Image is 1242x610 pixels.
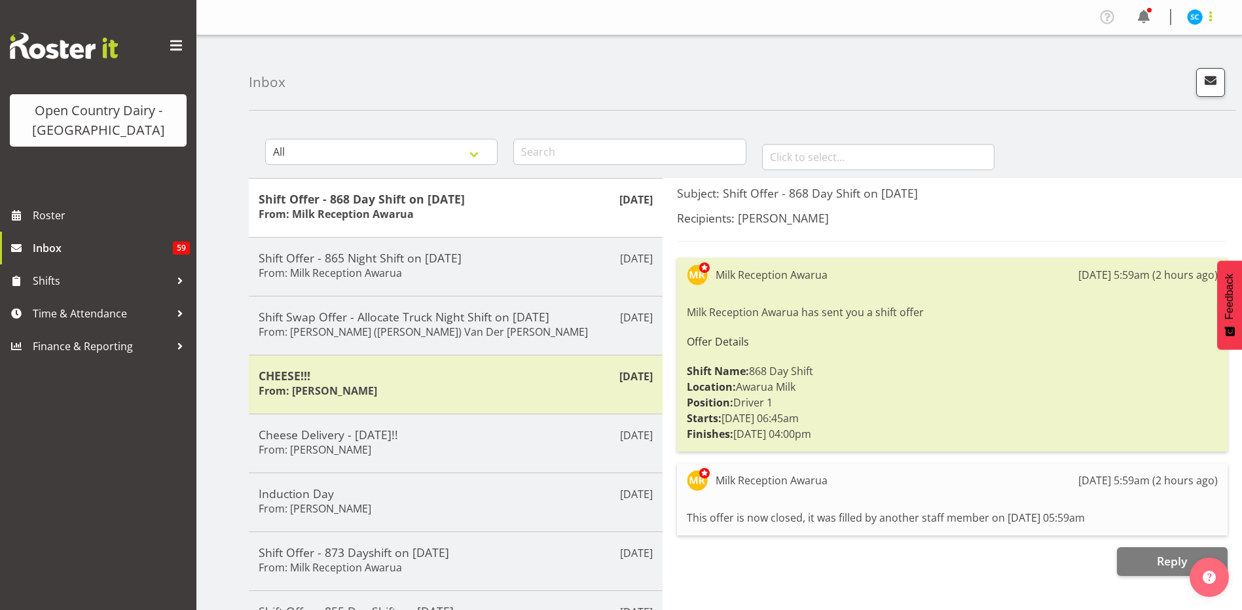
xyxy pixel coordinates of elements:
[33,336,170,356] span: Finance & Reporting
[619,368,653,384] p: [DATE]
[687,380,736,394] strong: Location:
[1187,9,1203,25] img: stuart-craig9761.jpg
[259,384,377,397] h6: From: [PERSON_NAME]
[687,364,749,378] strong: Shift Name:
[259,561,402,574] h6: From: Milk Reception Awarua
[677,186,1228,200] h5: Subject: Shift Offer - 868 Day Shift on [DATE]
[687,336,1218,348] h6: Offer Details
[259,251,653,265] h5: Shift Offer - 865 Night Shift on [DATE]
[762,144,995,170] input: Click to select...
[173,242,190,255] span: 59
[687,411,721,425] strong: Starts:
[10,33,118,59] img: Rosterit website logo
[33,271,170,291] span: Shifts
[687,507,1218,529] div: This offer is now closed, it was filled by another staff member on [DATE] 05:59am
[1203,571,1216,584] img: help-xxl-2.png
[687,395,733,410] strong: Position:
[620,545,653,561] p: [DATE]
[620,310,653,325] p: [DATE]
[687,427,733,441] strong: Finishes:
[513,139,746,165] input: Search
[1217,260,1242,350] button: Feedback - Show survey
[1078,267,1218,283] div: [DATE] 5:59am (2 hours ago)
[259,443,371,456] h6: From: [PERSON_NAME]
[716,473,828,488] div: Milk Reception Awarua
[259,368,653,383] h5: CHEESE!!!
[716,267,828,283] div: Milk Reception Awarua
[259,310,653,324] h5: Shift Swap Offer - Allocate Truck Night Shift on [DATE]
[33,238,173,258] span: Inbox
[620,427,653,443] p: [DATE]
[259,207,414,221] h6: From: Milk Reception Awarua
[259,486,653,501] h5: Induction Day
[259,502,371,515] h6: From: [PERSON_NAME]
[33,206,190,225] span: Roster
[687,264,708,285] img: milk-reception-awarua7542.jpg
[619,192,653,207] p: [DATE]
[259,266,402,279] h6: From: Milk Reception Awarua
[677,211,1228,225] h5: Recipients: [PERSON_NAME]
[259,427,653,442] h5: Cheese Delivery - [DATE]!!
[23,101,174,140] div: Open Country Dairy - [GEOGRAPHIC_DATA]
[1117,547,1228,576] button: Reply
[259,545,653,560] h5: Shift Offer - 873 Dayshift on [DATE]
[33,304,170,323] span: Time & Attendance
[249,75,285,90] h4: Inbox
[1157,553,1187,569] span: Reply
[1078,473,1218,488] div: [DATE] 5:59am (2 hours ago)
[620,251,653,266] p: [DATE]
[687,470,708,491] img: milk-reception-awarua7542.jpg
[687,301,1218,445] div: Milk Reception Awarua has sent you a shift offer 868 Day Shift Awarua Milk Driver 1 [DATE] 06:45a...
[259,192,653,206] h5: Shift Offer - 868 Day Shift on [DATE]
[259,325,588,338] h6: From: [PERSON_NAME] ([PERSON_NAME]) Van Der [PERSON_NAME]
[620,486,653,502] p: [DATE]
[1224,274,1235,319] span: Feedback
